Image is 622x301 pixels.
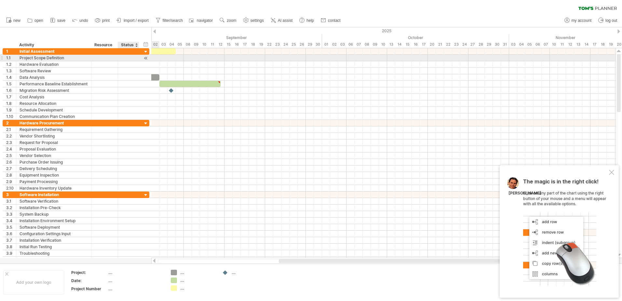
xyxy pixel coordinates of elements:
[159,41,168,48] div: Wednesday, 3 September 2025
[6,205,16,211] div: 3.2
[20,107,88,113] div: Schedule Development
[20,179,88,185] div: Payment Processing
[395,41,403,48] div: Tuesday, 14 October 2025
[13,18,20,23] span: new
[477,41,485,48] div: Tuesday, 28 October 2025
[218,16,238,25] a: zoom
[20,205,88,211] div: Installation Pre-Check
[468,41,477,48] div: Monday, 27 October 2025
[6,218,16,224] div: 3.4
[6,48,16,54] div: 1
[346,41,355,48] div: Monday, 6 October 2025
[6,192,16,198] div: 3
[460,41,468,48] div: Friday, 24 October 2025
[328,18,341,23] span: contact
[6,107,16,113] div: 1.9
[298,41,306,48] div: Friday, 26 September 2025
[151,41,159,48] div: Tuesday, 2 September 2025
[6,152,16,159] div: 2.5
[168,41,176,48] div: Thursday, 4 September 2025
[314,41,322,48] div: Tuesday, 30 September 2025
[227,18,236,23] span: zoom
[20,244,88,250] div: Initial Run Testing
[306,18,314,23] span: help
[20,74,88,80] div: Data Analysis
[20,126,88,133] div: Requirement Gathering
[582,41,590,48] div: Friday, 14 November 2025
[6,250,16,256] div: 3.9
[249,41,257,48] div: Thursday, 18 September 2025
[20,94,88,100] div: Cost Analysis
[290,41,298,48] div: Thursday, 25 September 2025
[6,100,16,107] div: 1.8
[5,16,22,25] a: new
[184,41,192,48] div: Monday, 8 September 2025
[71,270,107,275] div: Project:
[6,172,16,178] div: 2.8
[163,18,183,23] span: filter/search
[242,16,266,25] a: settings
[257,41,265,48] div: Friday, 19 September 2025
[436,41,444,48] div: Tuesday, 21 October 2025
[542,41,550,48] div: Friday, 7 November 2025
[20,172,88,178] div: Equipment Inspection
[403,41,412,48] div: Wednesday, 15 October 2025
[387,41,395,48] div: Monday, 13 October 2025
[19,42,88,48] div: Activity
[6,211,16,217] div: 3.3
[306,41,314,48] div: Monday, 29 September 2025
[572,18,591,23] span: my account
[379,41,387,48] div: Friday, 10 October 2025
[192,41,200,48] div: Tuesday, 9 September 2025
[363,41,371,48] div: Wednesday, 8 October 2025
[485,41,493,48] div: Wednesday, 29 October 2025
[200,41,208,48] div: Wednesday, 10 September 2025
[574,41,582,48] div: Thursday, 13 November 2025
[558,41,566,48] div: Tuesday, 11 November 2025
[20,81,88,87] div: Performance Baseline Establishment
[208,41,216,48] div: Thursday, 11 September 2025
[20,61,88,67] div: Hardware Evaluation
[6,165,16,172] div: 2.7
[322,41,330,48] div: Wednesday, 1 October 2025
[250,18,264,23] span: settings
[20,224,88,230] div: Software Deployment
[20,165,88,172] div: Delivery Scheduling
[523,178,599,188] span: The magic is in the right click!
[176,41,184,48] div: Friday, 5 September 2025
[20,257,88,263] div: Installation Documentation
[6,133,16,139] div: 2.2
[20,87,88,93] div: Migration Risk Assessment
[6,87,16,93] div: 1.6
[108,270,163,275] div: ....
[6,244,16,250] div: 3.8
[197,18,213,23] span: navigator
[20,198,88,204] div: Software Verification
[6,113,16,120] div: 1.10
[597,16,619,25] a: log out
[143,55,149,62] div: scroll to activity
[71,278,107,283] div: Date:
[154,16,185,25] a: filter/search
[550,41,558,48] div: Monday, 10 November 2025
[180,285,216,291] div: ....
[26,16,45,25] a: open
[57,18,65,23] span: save
[232,270,267,275] div: ....
[20,185,88,191] div: Hardware Inventory Update
[233,41,241,48] div: Tuesday, 16 September 2025
[6,94,16,100] div: 1.7
[265,41,273,48] div: Monday, 22 September 2025
[319,16,343,25] a: contact
[143,34,322,41] div: September 2025
[20,133,88,139] div: Vendor Shortlisting
[188,16,215,25] a: navigator
[6,126,16,133] div: 2.1
[371,41,379,48] div: Thursday, 9 October 2025
[493,41,501,48] div: Thursday, 30 October 2025
[525,41,534,48] div: Wednesday, 5 November 2025
[566,41,574,48] div: Wednesday, 12 November 2025
[444,41,452,48] div: Wednesday, 22 October 2025
[180,278,216,283] div: ....
[241,41,249,48] div: Wednesday, 17 September 2025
